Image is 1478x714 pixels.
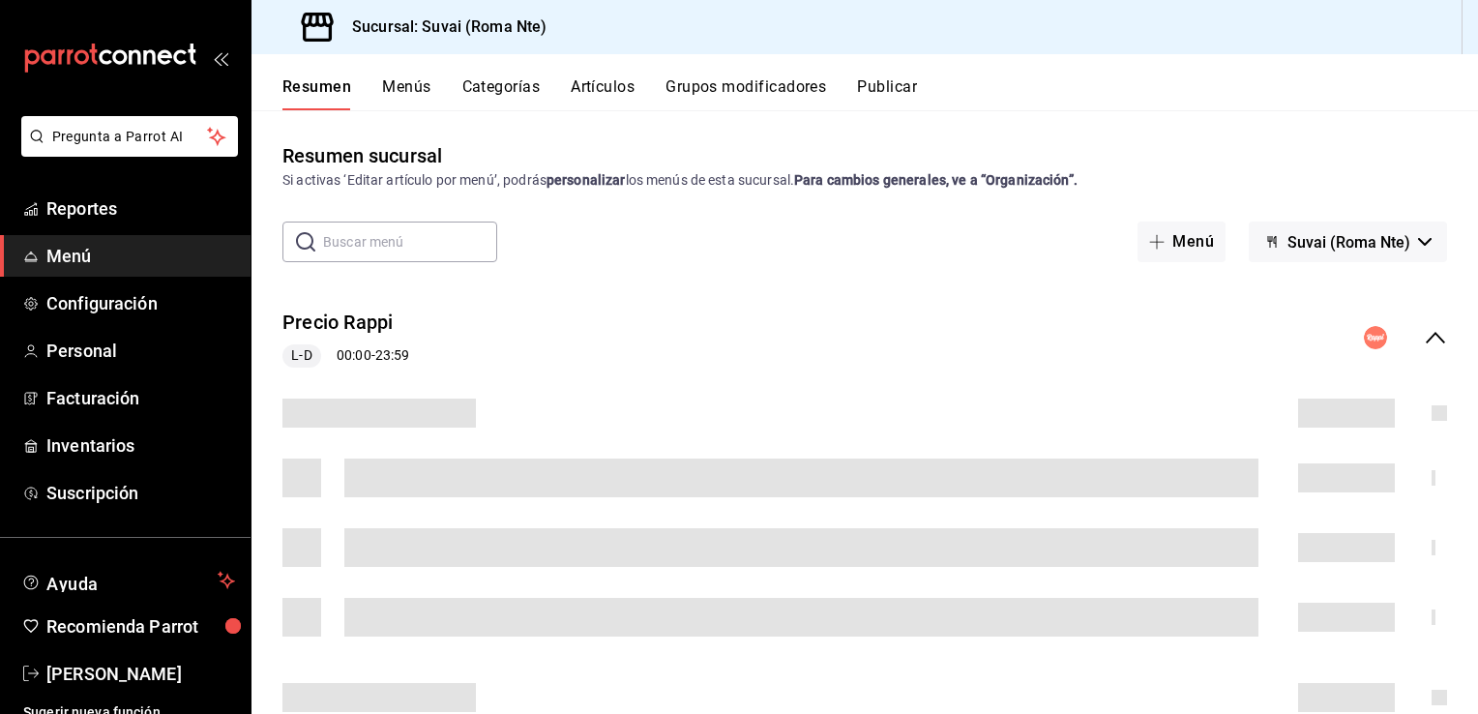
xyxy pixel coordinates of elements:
button: Grupos modificadores [665,77,826,110]
span: Inventarios [46,432,235,459]
span: Menú [46,243,235,269]
button: Pregunta a Parrot AI [21,116,238,157]
div: 00:00 - 23:59 [282,344,409,368]
span: L-D [283,345,319,366]
input: Buscar menú [323,223,497,261]
span: Suvai (Roma Nte) [1287,233,1410,252]
span: Facturación [46,385,235,411]
div: Resumen sucursal [282,141,442,170]
button: open_drawer_menu [213,50,228,66]
div: navigation tabs [282,77,1478,110]
button: Publicar [857,77,917,110]
button: Menús [382,77,430,110]
span: Configuración [46,290,235,316]
a: Pregunta a Parrot AI [14,140,238,161]
button: Menú [1138,222,1226,262]
span: Ayuda [46,569,210,592]
span: Suscripción [46,480,235,506]
h3: Sucursal: Suvai (Roma Nte) [337,15,547,39]
div: collapse-menu-row [251,293,1478,383]
div: Si activas ‘Editar artículo por menú’, podrás los menús de esta sucursal. [282,170,1447,191]
button: Resumen [282,77,351,110]
button: Precio Rappi [282,309,394,337]
strong: Para cambios generales, ve a “Organización”. [794,172,1078,188]
span: Personal [46,338,235,364]
button: Suvai (Roma Nte) [1249,222,1447,262]
span: Reportes [46,195,235,222]
span: Pregunta a Parrot AI [52,127,208,147]
button: Categorías [462,77,541,110]
span: Recomienda Parrot [46,613,235,640]
button: Artículos [571,77,635,110]
strong: personalizar [547,172,626,188]
span: [PERSON_NAME] [46,661,235,687]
